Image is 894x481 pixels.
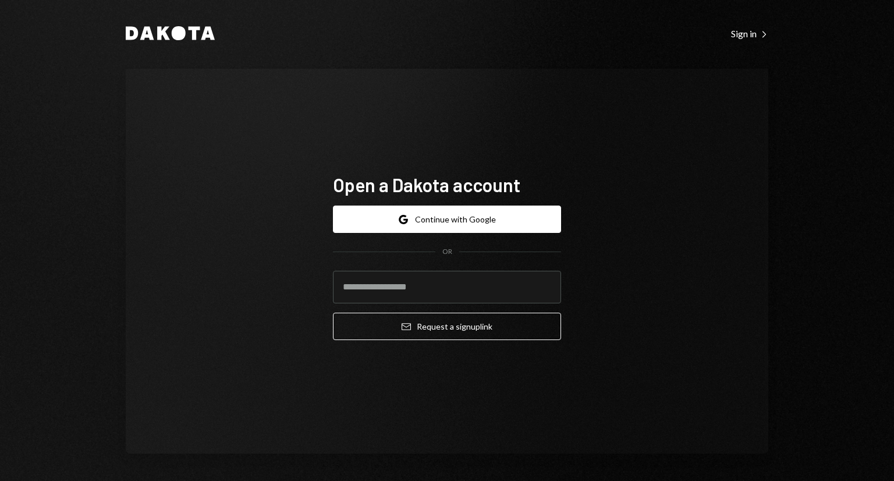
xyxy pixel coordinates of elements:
[333,206,561,233] button: Continue with Google
[731,28,768,40] div: Sign in
[731,27,768,40] a: Sign in
[442,247,452,257] div: OR
[333,313,561,340] button: Request a signuplink
[333,173,561,196] h1: Open a Dakota account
